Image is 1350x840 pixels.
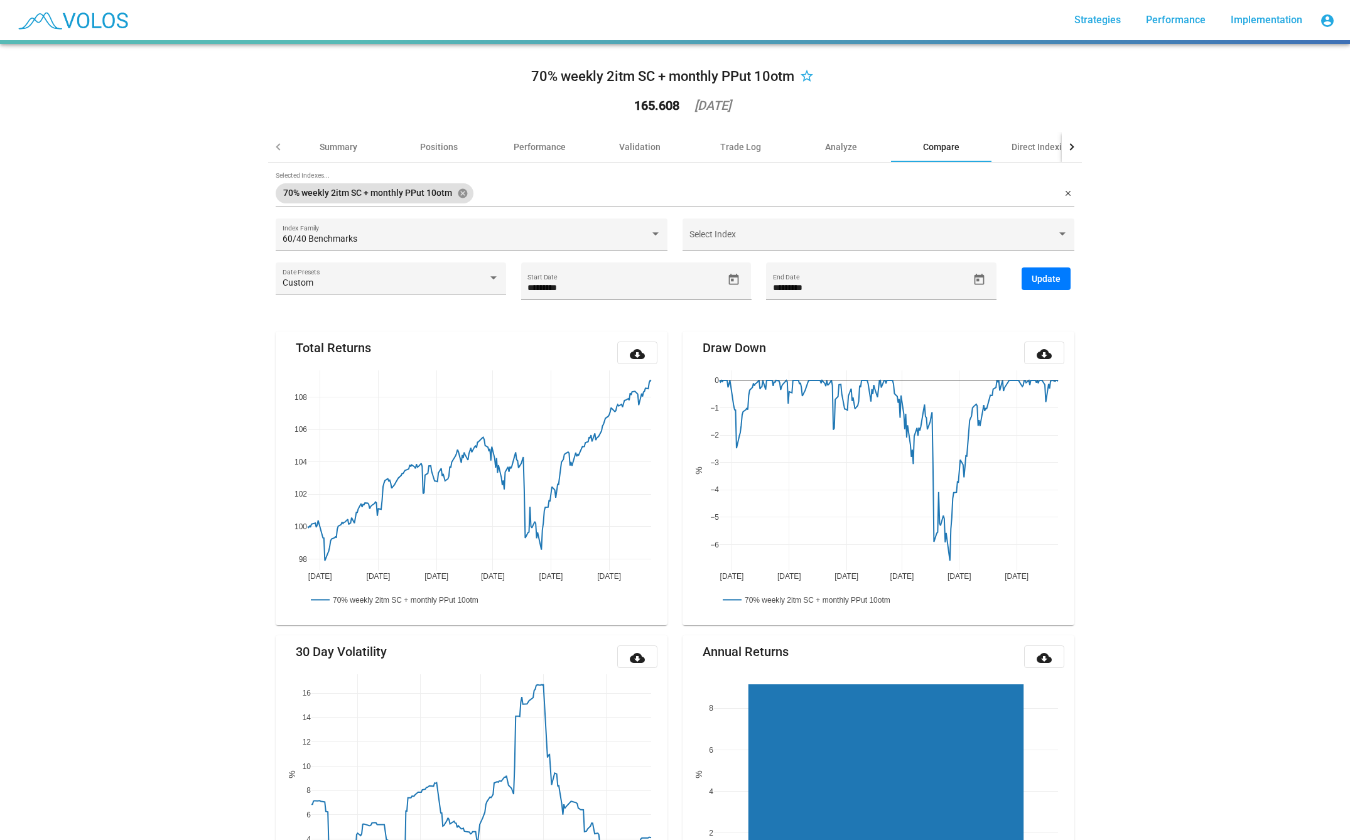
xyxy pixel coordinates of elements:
[420,141,458,153] div: Positions
[723,269,745,291] button: Open calendar
[1064,189,1072,199] mat-icon: close
[694,99,731,112] div: [DATE]
[1146,14,1206,26] span: Performance
[457,188,468,199] mat-icon: cancel
[799,70,814,85] mat-icon: star_border
[630,650,645,665] mat-icon: cloud_download
[1136,9,1216,31] a: Performance
[634,99,679,112] div: 165.608
[1037,650,1052,665] mat-icon: cloud_download
[1221,9,1312,31] a: Implementation
[1022,267,1071,290] button: Update
[531,67,794,87] div: 70% weekly 2itm SC + monthly PPut 10otm
[320,141,357,153] div: Summary
[10,4,134,36] img: blue_transparent.png
[1074,14,1121,26] span: Strategies
[1064,9,1131,31] a: Strategies
[296,342,371,354] mat-card-title: Total Returns
[283,277,313,288] span: Custom
[619,141,661,153] div: Validation
[825,141,857,153] div: Analyze
[1320,13,1335,28] mat-icon: account_circle
[276,183,473,203] mat-chip: 70% weekly 2itm SC + monthly PPut 10otm
[720,141,761,153] div: Trade Log
[514,141,566,153] div: Performance
[923,141,959,153] div: Compare
[1012,141,1072,153] div: Direct Indexing
[283,234,357,244] span: 60/40 Benchmarks
[703,342,766,354] mat-card-title: Draw Down
[296,645,387,658] mat-card-title: 30 Day Volatility
[630,347,645,362] mat-icon: cloud_download
[703,645,789,658] mat-card-title: Annual Returns
[1032,274,1061,284] span: Update
[1231,14,1302,26] span: Implementation
[1037,347,1052,362] mat-icon: cloud_download
[968,269,990,291] button: Open calendar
